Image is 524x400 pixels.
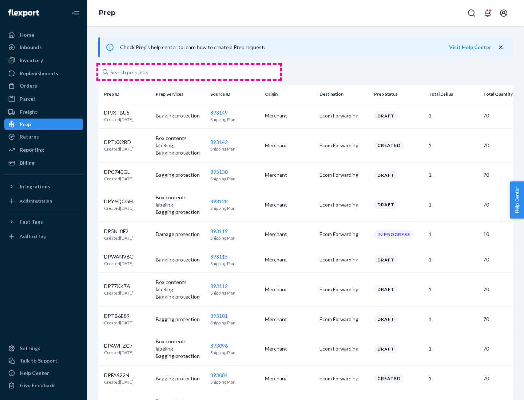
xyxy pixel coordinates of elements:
[374,344,398,353] div: Draft
[210,146,259,152] p: Shipping Plan
[265,286,314,293] p: Merchant
[98,65,280,79] input: Search prep jobs
[374,171,398,180] div: Draft
[210,313,228,319] a: 893101
[429,286,477,293] p: 1
[319,142,368,149] p: Ecom Forwarding
[156,194,205,208] p: Box contents labeling
[4,29,83,41] a: Home
[4,231,83,242] a: Add Fast Tag
[20,133,39,140] div: Returns
[4,93,83,105] a: Parcel
[262,85,317,103] th: Origin
[20,95,35,103] div: Parcel
[426,85,480,103] th: Total Dskus
[156,256,205,263] p: Bagging protection
[104,176,134,182] p: Created [DATE]
[210,169,228,175] a: 893130
[120,44,265,50] span: Check Prep's help center to learn how to create a Prep request.
[510,181,524,219] button: Help Center
[317,85,371,103] th: Destination
[265,345,314,352] p: Merchant
[265,142,314,149] p: Merchant
[319,231,368,238] p: Ecom Forwarding
[319,345,368,352] p: Ecom Forwarding
[210,176,259,182] p: Shipping Plan
[210,320,259,326] p: Shipping Plan
[429,201,477,208] p: 1
[374,374,404,383] div: Created
[20,198,52,204] div: Add Integration
[4,131,83,143] a: Returns
[429,231,477,238] p: 1
[104,349,134,356] p: Created [DATE]
[8,9,39,17] img: Flexport logo
[210,228,228,234] a: 893119
[265,171,314,179] p: Merchant
[4,380,83,391] button: Give Feedback
[374,200,398,209] div: Draft
[4,41,83,53] a: Inbounds
[20,108,37,116] div: Freight
[156,149,205,156] p: Bagging protection
[20,82,37,89] div: Orders
[20,121,31,128] div: Prep
[319,112,368,119] p: Ecom Forwarding
[210,260,259,267] p: Shipping Plan
[156,135,205,149] p: Box contents labeling
[429,375,477,382] p: 1
[4,343,83,354] a: Settings
[20,31,34,39] div: Home
[20,218,43,225] div: Fast Tags
[429,171,477,179] p: 1
[104,168,134,176] p: DPC74EGL
[156,338,205,352] p: Box contents labeling
[20,369,49,377] div: Help Center
[374,285,398,294] div: Draft
[104,253,134,260] p: DPWANV6G
[104,283,134,290] p: DP77XK7A
[68,6,83,20] button: Close Navigation
[104,379,134,385] p: Created [DATE]
[4,119,83,130] a: Prep
[104,139,134,146] p: DPTXX2BD
[210,372,228,378] a: 893084
[374,111,398,120] div: Draft
[104,372,134,379] p: DPFA922N
[98,85,153,103] th: Prep ID
[153,85,207,103] th: Prep Services
[210,283,228,289] a: 893112
[480,6,495,20] button: Open notifications
[4,80,83,92] a: Orders
[156,375,205,382] p: Bagging protection
[156,231,205,238] p: Damage protection
[210,205,259,211] p: Shipping Plan
[4,216,83,228] button: Fast Tags
[4,181,83,192] button: Integrations
[156,112,205,119] p: Bagging protection
[4,157,83,169] a: Billing
[156,352,205,360] p: Bagging protection
[20,70,58,77] div: Replenishments
[93,3,121,24] ol: breadcrumbs
[104,205,134,211] p: Created [DATE]
[429,112,477,119] p: 1
[210,116,259,123] p: Shipping Plan
[319,171,368,179] p: Ecom Forwarding
[4,195,83,207] a: Add Integration
[319,316,368,323] p: Ecom Forwarding
[156,293,205,300] p: Bagging protection
[4,367,83,379] a: Help Center
[265,112,314,119] p: Merchant
[374,255,398,264] div: Draft
[319,375,368,382] p: Ecom Forwarding
[4,144,83,156] a: Reporting
[210,109,228,116] a: 893149
[429,345,477,352] p: 1
[319,286,368,293] p: Ecom Forwarding
[20,57,43,64] div: Inventory
[20,357,57,364] div: Talk to Support
[20,345,40,352] div: Settings
[210,290,259,296] p: Shipping Plan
